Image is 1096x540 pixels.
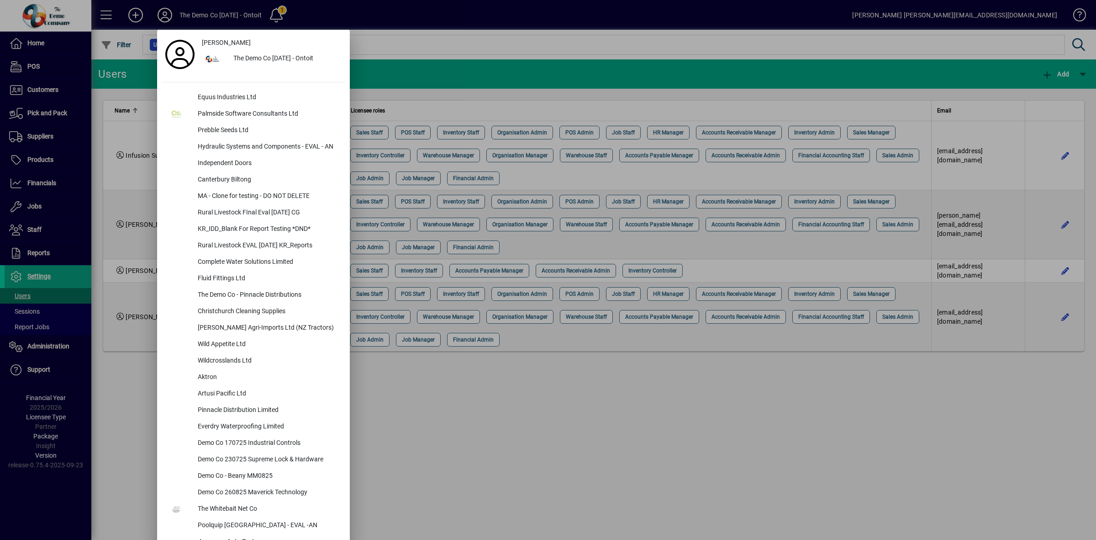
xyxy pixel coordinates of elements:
div: Rural Livestock FInal Eval [DATE] CG [190,205,345,221]
div: Poolquip [GEOGRAPHIC_DATA] - EVAL -AN [190,518,345,534]
div: Hydraulic Systems and Components - EVAL - AN [190,139,345,155]
div: Independent Doors [190,155,345,172]
div: The Demo Co [DATE] - Ontoit [226,51,345,67]
button: KR_IDD_Blank For Report Testing *DND* [162,221,345,238]
button: Poolquip [GEOGRAPHIC_DATA] - EVAL -AN [162,518,345,534]
div: Pinnacle Distribution Limited [190,402,345,419]
div: Wildcrosslands Ltd [190,353,345,369]
a: [PERSON_NAME] [198,34,345,51]
button: Palmside Software Consultants Ltd [162,106,345,123]
div: The Demo Co - Pinnacle Distributions [190,287,345,304]
div: Complete Water Solutions Limited [190,254,345,271]
button: Demo Co 230725 Supreme Lock & Hardware [162,452,345,468]
div: Demo Co 260825 Maverick Technology [190,485,345,501]
div: Artusi Pacific Ltd [190,386,345,402]
button: The Demo Co [DATE] - Ontoit [198,51,345,67]
button: Aktron [162,369,345,386]
button: MA - Clone for testing - DO NOT DELETE [162,188,345,205]
button: Christchurch Cleaning Supplies [162,304,345,320]
button: Pinnacle Distribution Limited [162,402,345,419]
button: Rural Livestock FInal Eval [DATE] CG [162,205,345,221]
button: Complete Water Solutions Limited [162,254,345,271]
div: Fluid Fittings Ltd [190,271,345,287]
a: Profile [162,46,198,63]
button: Equus Industries Ltd [162,90,345,106]
button: Wildcrosslands Ltd [162,353,345,369]
div: Christchurch Cleaning Supplies [190,304,345,320]
button: Fluid Fittings Ltd [162,271,345,287]
div: Demo Co 230725 Supreme Lock & Hardware [190,452,345,468]
button: [PERSON_NAME] Agri-Imports Ltd (NZ Tractors) [162,320,345,337]
div: Rural Livestock EVAL [DATE] KR_Reports [190,238,345,254]
button: Canterbury Biltong [162,172,345,188]
button: The Demo Co - Pinnacle Distributions [162,287,345,304]
button: Wild Appetite Ltd [162,337,345,353]
button: Independent Doors [162,155,345,172]
button: Demo Co 260825 Maverick Technology [162,485,345,501]
button: Prebble Seeds Ltd [162,123,345,139]
div: Aktron [190,369,345,386]
button: Everdry Waterproofing Limited [162,419,345,435]
div: Prebble Seeds Ltd [190,123,345,139]
div: Canterbury Biltong [190,172,345,188]
div: Palmside Software Consultants Ltd [190,106,345,123]
div: Everdry Waterproofing Limited [190,419,345,435]
div: MA - Clone for testing - DO NOT DELETE [190,188,345,205]
button: Demo Co - Beany MM0825 [162,468,345,485]
div: KR_IDD_Blank For Report Testing *DND* [190,221,345,238]
div: Wild Appetite Ltd [190,337,345,353]
div: The Whitebait Net Co [190,501,345,518]
div: Demo Co 170725 Industrial Controls [190,435,345,452]
button: Artusi Pacific Ltd [162,386,345,402]
button: The Whitebait Net Co [162,501,345,518]
button: Demo Co 170725 Industrial Controls [162,435,345,452]
div: [PERSON_NAME] Agri-Imports Ltd (NZ Tractors) [190,320,345,337]
button: Hydraulic Systems and Components - EVAL - AN [162,139,345,155]
span: [PERSON_NAME] [202,38,251,48]
div: Demo Co - Beany MM0825 [190,468,345,485]
button: Rural Livestock EVAL [DATE] KR_Reports [162,238,345,254]
div: Equus Industries Ltd [190,90,345,106]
